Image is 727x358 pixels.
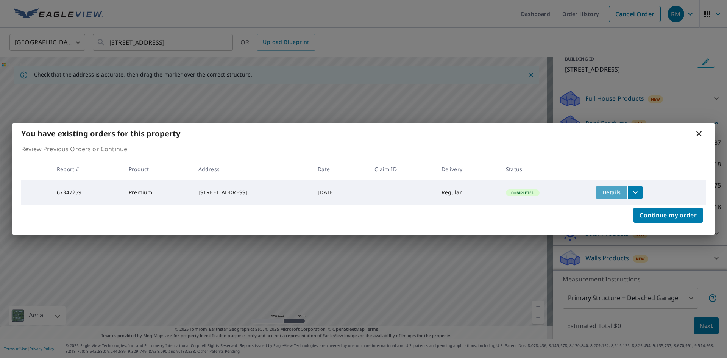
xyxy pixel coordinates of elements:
button: filesDropdownBtn-67347259 [627,186,643,199]
th: Claim ID [368,158,435,180]
button: Continue my order [633,208,703,223]
div: [STREET_ADDRESS] [198,189,306,196]
td: Regular [435,180,500,205]
span: Details [600,189,623,196]
th: Address [192,158,312,180]
th: Product [123,158,192,180]
td: [DATE] [312,180,368,205]
td: 67347259 [51,180,123,205]
th: Date [312,158,368,180]
th: Delivery [435,158,500,180]
span: Completed [507,190,539,195]
td: Premium [123,180,192,205]
b: You have existing orders for this property [21,128,180,139]
button: detailsBtn-67347259 [596,186,627,199]
th: Status [500,158,590,180]
th: Report # [51,158,123,180]
p: Review Previous Orders or Continue [21,144,706,153]
span: Continue my order [640,210,697,220]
